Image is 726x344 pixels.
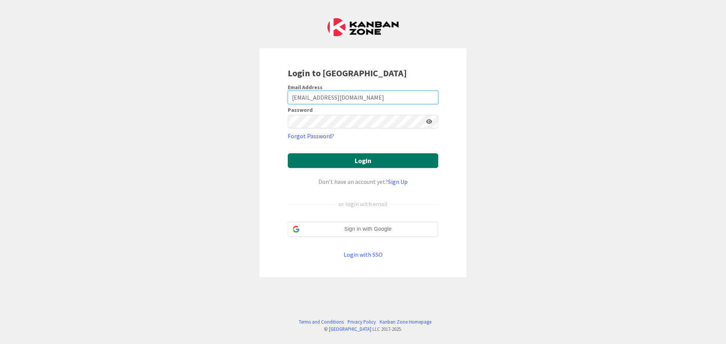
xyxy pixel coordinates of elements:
[388,178,408,185] a: Sign Up
[327,18,399,36] img: Kanban Zone
[288,222,438,237] div: Sign in with Google
[347,318,376,325] a: Privacy Policy
[329,326,371,332] a: [GEOGRAPHIC_DATA]
[288,153,438,168] button: Login
[288,67,407,79] b: Login to [GEOGRAPHIC_DATA]
[288,177,438,186] div: Don’t have an account yet?
[380,318,431,325] a: Kanban Zone Homepage
[288,84,323,91] label: Email Address
[337,199,389,208] div: or login with email
[295,325,431,333] div: © LLC 2017- 2025 .
[288,107,313,113] label: Password
[302,225,433,233] span: Sign in with Google
[344,251,383,258] a: Login with SSO
[288,131,334,140] a: Forgot Password?
[299,318,344,325] a: Terms and Conditions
